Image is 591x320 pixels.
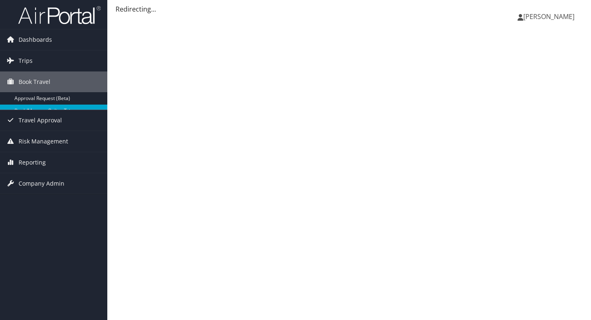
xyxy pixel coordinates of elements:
[19,131,68,152] span: Risk Management
[18,5,101,25] img: airportal-logo.png
[19,50,33,71] span: Trips
[19,29,52,50] span: Dashboards
[116,4,583,14] div: Redirecting...
[19,72,50,92] span: Book Travel
[19,173,64,194] span: Company Admin
[19,110,62,131] span: Travel Approval
[19,152,46,173] span: Reporting
[523,12,574,21] span: [PERSON_NAME]
[518,4,583,29] a: [PERSON_NAME]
